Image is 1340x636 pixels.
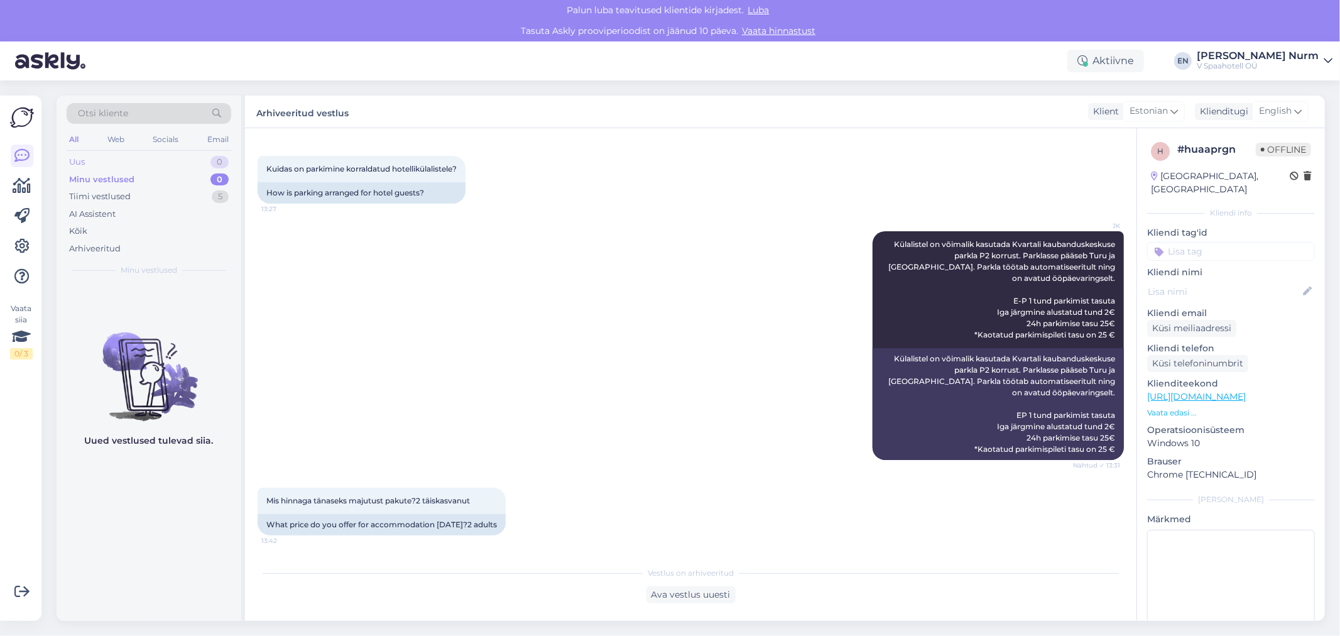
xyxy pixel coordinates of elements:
[258,182,466,204] div: How is parking arranged for hotel guests?
[266,164,457,173] span: Kuidas on parkimine korraldatud hotellikülalistele?
[1147,320,1236,337] div: Küsi meiliaadressi
[1147,468,1315,481] p: Chrome [TECHNICAL_ID]
[1073,461,1120,470] span: Nähtud ✓ 13:31
[256,103,349,120] label: Arhiveeritud vestlus
[744,4,773,16] span: Luba
[1147,342,1315,355] p: Kliendi telefon
[1147,494,1315,505] div: [PERSON_NAME]
[1147,455,1315,468] p: Brauser
[205,131,231,148] div: Email
[1147,207,1315,219] div: Kliendi info
[1147,242,1315,261] input: Lisa tag
[67,131,81,148] div: All
[1197,51,1332,71] a: [PERSON_NAME] NurmV Spaahotell OÜ
[873,348,1124,460] div: Külalistel on võimalik kasutada Kvartali kaubanduskeskuse parkla P2 korrust. Parklasse pääseb Tur...
[1147,437,1315,450] p: Windows 10
[261,204,308,214] span: 13:27
[121,265,177,276] span: Minu vestlused
[1177,142,1256,157] div: # huaaprgn
[1197,61,1319,71] div: V Spaahotell OÜ
[69,156,85,168] div: Uus
[210,173,229,186] div: 0
[10,106,34,129] img: Askly Logo
[1151,170,1290,196] div: [GEOGRAPHIC_DATA], [GEOGRAPHIC_DATA]
[1067,50,1144,72] div: Aktiivne
[1147,391,1246,402] a: [URL][DOMAIN_NAME]
[69,208,116,221] div: AI Assistent
[648,567,734,579] span: Vestlus on arhiveeritud
[266,496,470,505] span: Mis hinnaga tänaseks majutust pakute?2 täiskasvanut
[57,310,241,423] img: No chats
[1157,146,1163,156] span: h
[1197,51,1319,61] div: [PERSON_NAME] Nurm
[258,514,506,535] div: What price do you offer for accommodation [DATE]?2 adults
[10,348,33,359] div: 0 / 3
[69,225,87,238] div: Kõik
[1256,143,1311,156] span: Offline
[646,586,736,603] div: Ava vestlus uuesti
[1259,104,1292,118] span: English
[738,25,819,36] a: Vaata hinnastust
[210,156,229,168] div: 0
[1147,266,1315,279] p: Kliendi nimi
[69,243,121,255] div: Arhiveeritud
[10,303,33,359] div: Vaata siia
[1147,377,1315,390] p: Klienditeekond
[1147,424,1315,437] p: Operatsioonisüsteem
[1195,105,1248,118] div: Klienditugi
[1147,307,1315,320] p: Kliendi email
[1174,52,1192,70] div: EN
[105,131,127,148] div: Web
[212,190,229,203] div: 5
[1130,104,1168,118] span: Estonian
[78,107,128,120] span: Otsi kliente
[1073,221,1120,231] span: JK
[1088,105,1119,118] div: Klient
[1147,355,1248,372] div: Küsi telefoninumbrit
[261,536,308,546] span: 13:42
[1148,285,1300,299] input: Lisa nimi
[69,173,134,186] div: Minu vestlused
[1147,226,1315,239] p: Kliendi tag'id
[85,434,214,447] p: Uued vestlused tulevad siia.
[1147,407,1315,419] p: Vaata edasi ...
[888,239,1117,339] span: Külalistel on võimalik kasutada Kvartali kaubanduskeskuse parkla P2 korrust. Parklasse pääseb Tur...
[150,131,181,148] div: Socials
[69,190,131,203] div: Tiimi vestlused
[1147,513,1315,526] p: Märkmed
